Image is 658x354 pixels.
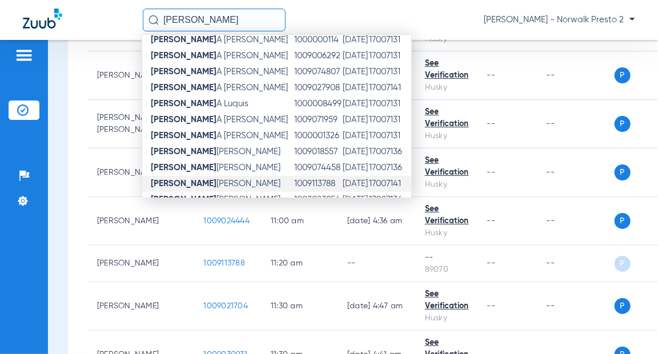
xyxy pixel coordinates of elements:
input: Search for patients [143,9,286,31]
td: [DATE] [342,80,368,96]
td: 17007136 [368,144,411,160]
td: 1009113788 [294,176,342,192]
td: [DATE] [342,192,368,208]
td: [PERSON_NAME] [88,282,195,331]
span: P [615,116,631,132]
div: 89070 [425,264,469,276]
td: 11:20 AM [262,246,338,282]
td: [PERSON_NAME] [88,51,195,100]
strong: [PERSON_NAME] [151,99,216,108]
strong: [PERSON_NAME] [151,115,216,124]
td: 17007131 [368,64,411,80]
span: A [PERSON_NAME] [151,35,288,44]
td: 17007141 [368,176,411,192]
strong: [PERSON_NAME] [151,51,216,60]
td: 17007131 [368,48,411,64]
td: 1009018557 [294,144,342,160]
td: 1000000114 [294,32,342,48]
strong: [PERSON_NAME] [151,195,216,204]
td: -- [537,282,615,331]
td: [DATE] [342,160,368,176]
td: [DATE] [342,32,368,48]
img: Zuub Logo [23,9,62,29]
div: See Verification [425,106,469,130]
td: [DATE] [342,128,368,144]
div: Husky [425,312,469,324]
span: A [PERSON_NAME] [151,51,288,60]
strong: [PERSON_NAME] [151,131,216,140]
td: [DATE] [342,112,368,128]
td: -- [537,148,615,197]
span: P [615,213,631,229]
span: [PERSON_NAME] [151,195,280,204]
span: A Luquis [151,99,248,108]
span: P [615,298,631,314]
span: A [PERSON_NAME] [151,115,288,124]
span: -- [487,71,496,79]
img: hamburger-icon [15,49,33,62]
td: [PERSON_NAME] [88,148,195,197]
td: 17007131 [368,32,411,48]
strong: [PERSON_NAME] [151,179,216,188]
td: 17007131 [368,112,411,128]
td: 1009027908 [294,80,342,96]
span: -- [487,120,496,128]
strong: [PERSON_NAME] [151,35,216,44]
td: 17007131 [368,96,411,112]
span: -- [487,259,496,267]
td: -- [537,246,615,282]
strong: [PERSON_NAME] [151,83,216,92]
div: See Verification [425,155,469,179]
span: P [615,67,631,83]
div: See Verification [425,288,469,312]
td: 1009074458 [294,160,342,176]
td: 1000001326 [294,128,342,144]
div: Husky [425,179,469,191]
td: -- [537,197,615,246]
strong: [PERSON_NAME] [151,163,216,172]
span: [PERSON_NAME] [151,147,280,156]
span: 1009113788 [204,259,246,267]
span: [PERSON_NAME] [151,163,280,172]
iframe: Chat Widget [601,299,658,354]
td: 1000008499 [294,96,342,112]
td: 1009074807 [294,64,342,80]
span: -- [487,168,496,176]
td: [PERSON_NAME] [PERSON_NAME] [88,100,195,148]
td: [DATE] [342,64,368,80]
span: 1009024444 [204,217,250,225]
span: P [615,164,631,180]
td: [DATE] [342,144,368,160]
span: -- [487,217,496,225]
div: -- [425,252,469,264]
div: Husky [425,227,469,239]
span: [PERSON_NAME] - Norwalk Presto 2 [484,14,635,26]
td: 17007131 [368,128,411,144]
td: 17007136 [368,160,411,176]
td: -- [338,246,416,282]
td: [DATE] [342,48,368,64]
span: -- [487,302,496,310]
td: [DATE] [342,176,368,192]
td: 1009071959 [294,112,342,128]
strong: [PERSON_NAME] [151,147,216,156]
td: -- [537,51,615,100]
td: [PERSON_NAME] [88,246,195,282]
span: A [PERSON_NAME] [151,83,288,92]
td: 11:30 AM [262,282,338,331]
td: 17007141 [368,80,411,96]
td: 1009006292 [294,48,342,64]
td: 1003023856 [294,192,342,208]
td: 17007136 [368,192,411,208]
td: [PERSON_NAME] [88,197,195,246]
span: A [PERSON_NAME] [151,67,288,76]
td: [DATE] [342,96,368,112]
div: Husky [425,130,469,142]
td: [DATE] 4:47 AM [338,282,416,331]
td: 11:00 AM [262,197,338,246]
td: [DATE] 4:36 AM [338,197,416,246]
strong: [PERSON_NAME] [151,67,216,76]
div: Husky [425,82,469,94]
span: P [615,256,631,272]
